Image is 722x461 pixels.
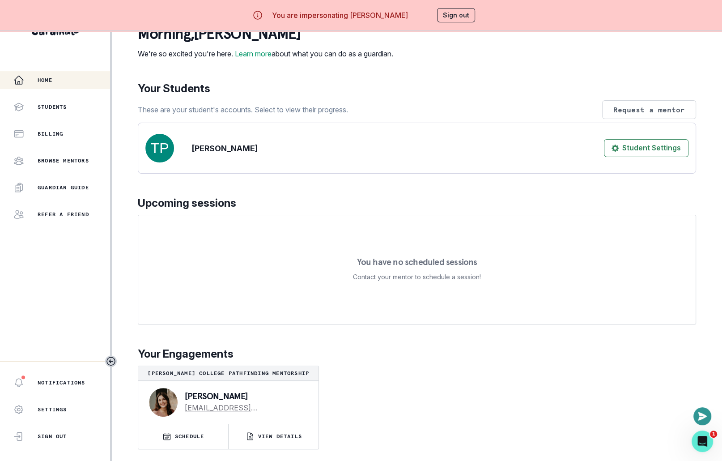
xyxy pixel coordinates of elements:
[258,433,302,440] p: VIEW DETAILS
[138,48,393,59] p: We're so excited you're here. about what you can do as a guardian.
[357,257,477,266] p: You have no scheduled sessions
[175,433,204,440] p: SCHEDULE
[38,379,85,386] p: Notifications
[693,407,711,425] button: Open or close messaging widget
[38,130,63,137] p: Billing
[138,25,393,43] p: morning , [PERSON_NAME]
[602,100,696,119] button: Request a mentor
[38,433,67,440] p: Sign Out
[38,77,52,84] p: Home
[692,431,713,452] iframe: Intercom live chat
[604,139,688,157] button: Student Settings
[138,81,696,97] p: Your Students
[145,134,174,162] img: svg
[229,424,319,449] button: VIEW DETAILS
[142,370,315,377] p: [PERSON_NAME] College Pathfinding Mentorship
[38,406,67,413] p: Settings
[138,195,696,211] p: Upcoming sessions
[38,103,67,111] p: Students
[437,8,475,22] button: Sign out
[185,392,304,401] p: [PERSON_NAME]
[235,49,272,58] a: Learn more
[185,402,304,413] a: [EMAIL_ADDRESS][DOMAIN_NAME]
[138,424,228,449] button: SCHEDULE
[38,157,89,164] p: Browse Mentors
[710,431,717,438] span: 1
[353,272,481,282] p: Contact your mentor to schedule a session!
[138,104,348,115] p: These are your student's accounts. Select to view their progress.
[38,211,89,218] p: Refer a friend
[272,10,408,21] p: You are impersonating [PERSON_NAME]
[38,184,89,191] p: Guardian Guide
[138,346,696,362] p: Your Engagements
[105,355,117,367] button: Toggle sidebar
[192,142,258,154] p: [PERSON_NAME]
